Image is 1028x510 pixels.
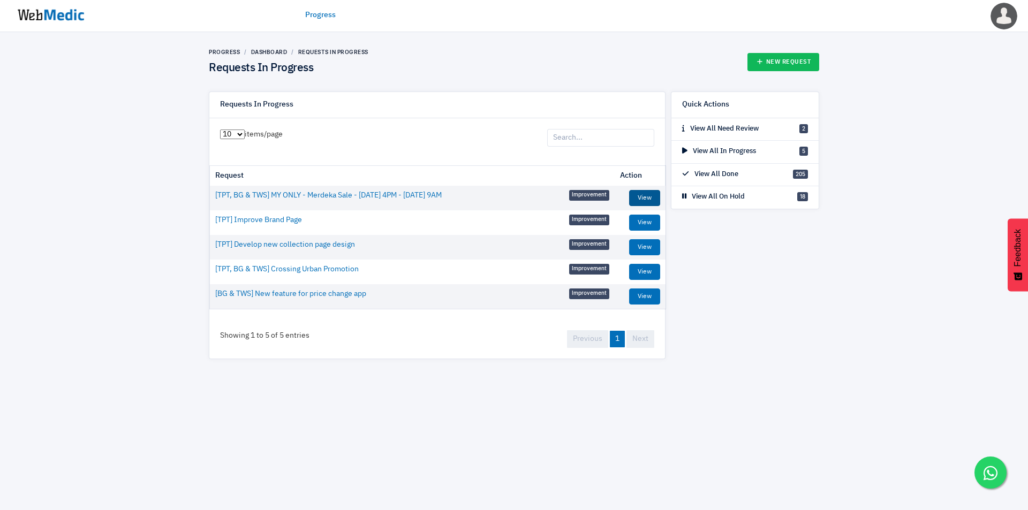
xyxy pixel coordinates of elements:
[682,124,759,134] p: View All Need Review
[682,146,756,157] p: View All In Progress
[569,239,609,250] span: Improvement
[215,264,359,275] a: [TPT, BG & TWS] Crossing Urban Promotion
[797,192,808,201] span: 18
[610,331,625,347] a: 1
[220,100,293,110] h6: Requests In Progress
[793,170,808,179] span: 205
[629,264,660,280] a: View
[626,330,654,348] a: Next
[747,53,820,71] a: New Request
[799,147,808,156] span: 5
[567,330,608,348] a: Previous
[629,190,660,206] a: View
[209,48,368,56] nav: breadcrumb
[209,62,368,75] h4: Requests In Progress
[220,129,283,140] label: items/page
[215,190,442,201] a: [TPT, BG & TWS] MY ONLY - Merdeka Sale - [DATE] 4PM - [DATE] 9AM
[209,49,240,55] a: Progress
[215,239,355,250] a: [TPT] Develop new collection page design
[569,190,609,201] span: Improvement
[215,215,302,226] a: [TPT] Improve Brand Page
[569,264,609,275] span: Improvement
[210,166,615,186] th: Request
[569,215,609,225] span: Improvement
[298,49,368,55] a: Requests In Progress
[209,319,320,352] div: Showing 1 to 5 of 5 entries
[305,10,336,21] a: Progress
[215,288,366,300] a: [BG & TWS] New feature for price change app
[220,130,245,139] select: items/page
[1008,218,1028,291] button: Feedback - Show survey
[569,288,609,299] span: Improvement
[682,192,745,202] p: View All On Hold
[1013,229,1023,267] span: Feedback
[615,166,666,186] th: Action
[629,239,660,255] a: View
[629,215,660,231] a: View
[629,288,660,305] a: View
[799,124,808,133] span: 2
[547,129,654,147] input: Search...
[682,100,729,110] h6: Quick Actions
[682,169,738,180] p: View All Done
[251,49,288,55] a: Dashboard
